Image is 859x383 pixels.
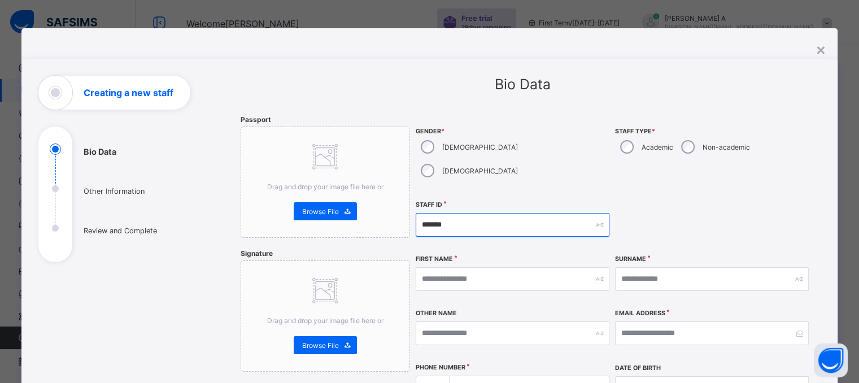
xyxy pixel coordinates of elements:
label: Non-academic [703,143,750,151]
span: Drag and drop your image file here or [267,316,383,325]
span: Browse File [302,207,339,216]
div: × [816,40,826,59]
label: Academic [642,143,673,151]
label: First Name [416,255,453,263]
label: Surname [615,255,646,263]
span: Passport [241,115,271,124]
div: Drag and drop your image file here orBrowse File [241,127,410,238]
span: Signature [241,249,273,258]
label: [DEMOGRAPHIC_DATA] [442,143,518,151]
label: Staff ID [416,201,442,208]
h1: Creating a new staff [84,88,173,97]
span: Gender [416,128,609,135]
button: Open asap [814,343,848,377]
span: Drag and drop your image file here or [267,182,383,191]
label: Phone Number [416,364,465,371]
div: Drag and drop your image file here orBrowse File [241,260,410,372]
label: [DEMOGRAPHIC_DATA] [442,167,518,175]
label: Date of Birth [615,364,661,372]
label: Other Name [416,310,457,317]
span: Staff Type [615,128,809,135]
span: Browse File [302,341,339,350]
span: Bio Data [495,76,551,93]
label: Email Address [615,310,665,317]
